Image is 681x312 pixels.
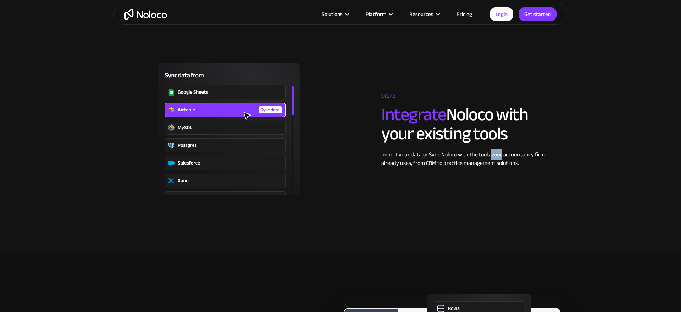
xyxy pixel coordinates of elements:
[409,10,433,19] div: Resources
[448,10,481,19] a: Pricing
[519,7,557,21] a: Get started
[490,7,513,21] a: Login
[381,98,446,131] span: Integrate
[381,91,560,105] div: STEP 2
[357,10,400,19] div: Platform
[322,10,343,19] div: Solutions
[366,10,386,19] div: Platform
[381,105,560,143] h2: Noloco with your existing tools
[400,10,448,19] div: Resources
[124,9,167,20] a: home
[313,10,357,19] div: Solutions
[381,150,560,167] div: Import your data or Sync Noloco with the tools your accountancy firm already uses, from CRM to pr...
